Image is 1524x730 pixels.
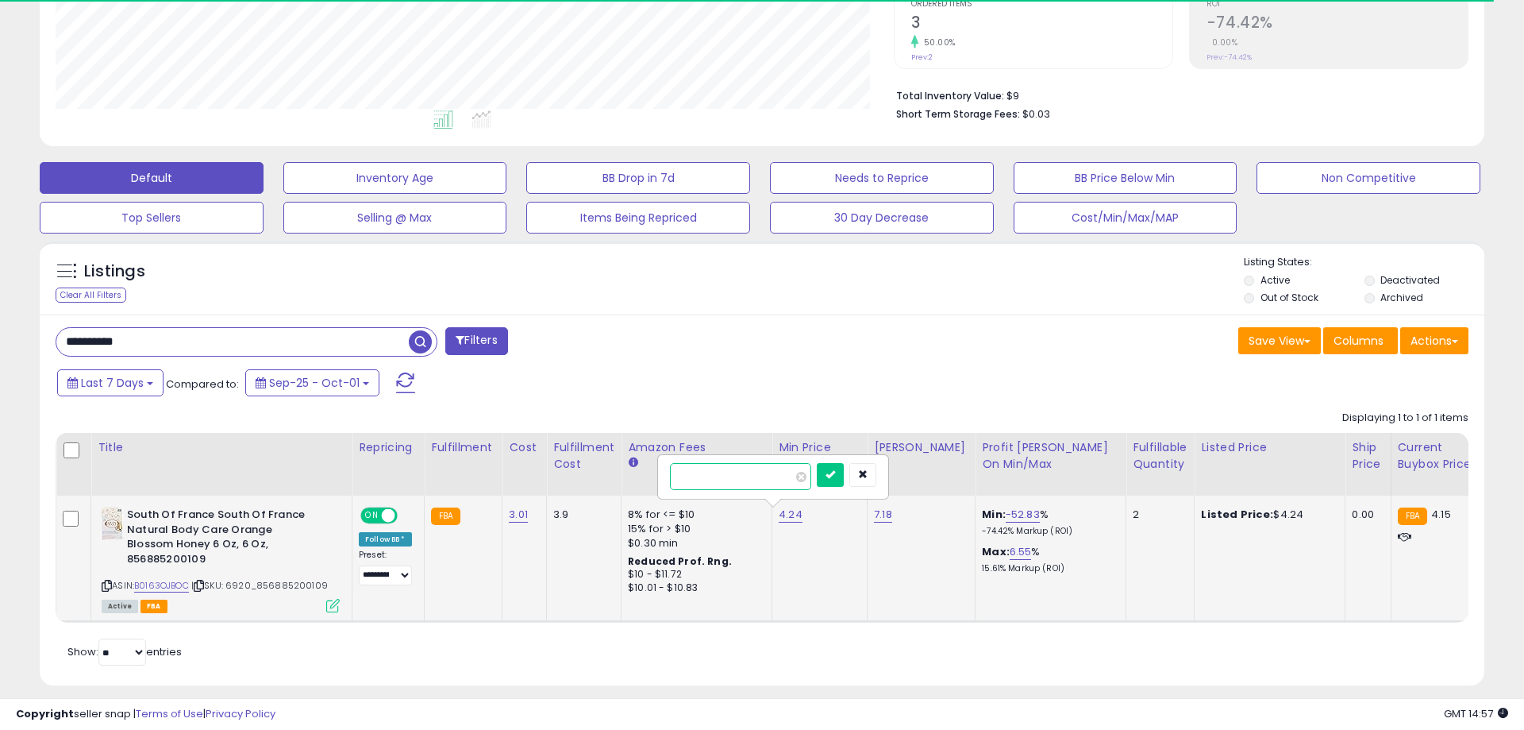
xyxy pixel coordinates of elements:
button: Non Competitive [1257,162,1480,194]
span: OFF [395,509,421,523]
div: $0.30 min [628,536,760,550]
b: Listed Price: [1201,507,1273,522]
a: B0163OJBOC [134,579,189,593]
div: Profit [PERSON_NAME] on Min/Max [982,439,1119,473]
span: 2025-10-9 14:57 GMT [1444,706,1508,721]
div: Clear All Filters [56,288,126,303]
div: Displaying 1 to 1 of 1 items [1342,411,1468,426]
a: 4.24 [779,507,802,523]
div: 8% for <= $10 [628,508,760,522]
span: FBA [140,600,167,613]
small: FBA [431,508,460,525]
h5: Listings [84,261,145,283]
button: Sep-25 - Oct-01 [245,369,379,396]
a: Terms of Use [136,706,203,721]
div: ASIN: [102,508,340,611]
h2: 3 [911,14,1172,35]
li: $9 [896,85,1457,104]
div: 0.00 [1352,508,1378,522]
button: Last 7 Days [57,369,164,396]
div: 2 [1133,508,1182,522]
p: 15.61% Markup (ROI) [982,563,1114,574]
div: [PERSON_NAME] [874,439,968,456]
a: 3.01 [509,507,528,523]
a: Privacy Policy [206,706,275,721]
span: Compared to: [166,377,239,392]
label: Active [1260,273,1290,287]
h2: -74.42% [1206,14,1468,35]
div: Cost [509,439,540,456]
div: $10 - $11.72 [628,568,760,581]
button: 30 Day Decrease [770,202,994,234]
span: $0.03 [1022,106,1050,122]
div: Title [98,439,345,456]
small: FBA [1398,508,1427,525]
div: Min Price [779,439,860,456]
span: Columns [1333,333,1384,349]
p: -74.42% Markup (ROI) [982,526,1114,537]
b: Total Inventory Value: [896,89,1004,102]
small: Prev: -74.42% [1206,52,1252,62]
b: Min: [982,507,1006,522]
div: % [982,545,1114,574]
span: Sep-25 - Oct-01 [269,375,360,391]
span: Show: entries [67,644,182,659]
button: Selling @ Max [283,202,507,234]
div: $4.24 [1201,508,1333,522]
b: Max: [982,544,1010,559]
strong: Copyright [16,706,74,721]
span: ON [362,509,382,523]
label: Out of Stock [1260,291,1318,304]
div: Fulfillment Cost [553,439,614,473]
div: Listed Price [1201,439,1338,456]
div: Follow BB * [359,532,412,547]
button: Inventory Age [283,162,507,194]
button: Top Sellers [40,202,264,234]
button: BB Drop in 7d [526,162,750,194]
a: 6.55 [1010,544,1032,560]
div: Amazon Fees [628,439,765,456]
button: Save View [1238,327,1321,354]
div: 15% for > $10 [628,522,760,536]
span: 4.15 [1431,507,1451,522]
label: Deactivated [1380,273,1440,287]
div: Fulfillable Quantity [1133,439,1187,473]
button: Needs to Reprice [770,162,994,194]
button: Filters [445,327,507,355]
a: 7.18 [874,507,892,523]
button: Items Being Repriced [526,202,750,234]
div: seller snap | | [16,707,275,722]
button: Cost/Min/Max/MAP [1014,202,1237,234]
button: Actions [1400,327,1468,354]
small: Amazon Fees. [628,456,637,470]
span: | SKU: 6920_856885200109 [191,579,328,592]
div: Current Buybox Price [1398,439,1480,473]
small: 50.00% [918,37,956,48]
small: Prev: 2 [911,52,933,62]
div: % [982,508,1114,537]
div: 3.9 [553,508,609,522]
label: Archived [1380,291,1423,304]
a: -52.83 [1006,507,1040,523]
b: Short Term Storage Fees: [896,107,1020,121]
div: Preset: [359,550,412,585]
p: Listing States: [1244,255,1484,270]
span: All listings currently available for purchase on Amazon [102,600,138,613]
small: 0.00% [1206,37,1238,48]
div: Repricing [359,439,418,456]
button: Default [40,162,264,194]
div: $10.01 - $10.83 [628,581,760,595]
span: Last 7 Days [81,375,144,391]
button: BB Price Below Min [1014,162,1237,194]
th: The percentage added to the cost of goods (COGS) that forms the calculator for Min & Max prices. [976,433,1126,496]
div: Fulfillment [431,439,495,456]
button: Columns [1323,327,1398,354]
img: 51FJnNtBTJL._SL40_.jpg [102,508,123,539]
b: South Of France South Of France Natural Body Care Orange Blossom Honey 6 Oz, 6 Oz, 856885200109 [127,508,320,570]
div: Ship Price [1352,439,1384,473]
b: Reduced Prof. Rng. [628,554,732,568]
